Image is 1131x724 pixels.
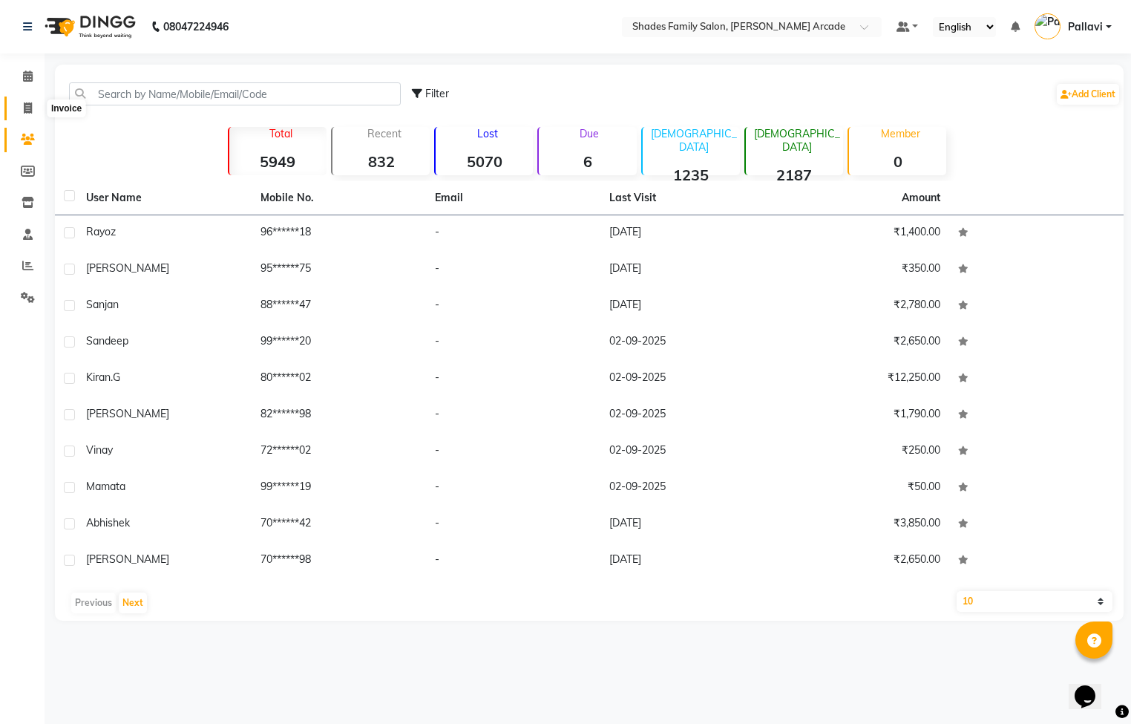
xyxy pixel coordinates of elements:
[1069,665,1116,709] iframe: chat widget
[86,552,169,566] span: [PERSON_NAME]
[600,215,775,252] td: [DATE]
[752,127,843,154] p: [DEMOGRAPHIC_DATA]
[1057,84,1119,105] a: Add Client
[600,325,775,361] td: 02-09-2025
[775,506,949,543] td: ₹3,850.00
[775,288,949,325] td: ₹2,780.00
[86,334,128,348] span: Sandeep
[426,181,600,215] th: Email
[775,325,949,361] td: ₹2,650.00
[775,361,949,397] td: ₹12,250.00
[775,434,949,470] td: ₹250.00
[600,470,775,506] td: 02-09-2025
[38,6,140,48] img: logo
[600,288,775,325] td: [DATE]
[86,516,130,529] span: abhishek
[163,6,229,48] b: 08047224946
[426,506,600,543] td: -
[426,434,600,470] td: -
[426,252,600,288] td: -
[775,397,949,434] td: ₹1,790.00
[119,593,147,613] button: Next
[86,225,116,238] span: rayoz
[893,181,949,215] th: Amount
[539,152,636,171] strong: 6
[86,480,125,493] span: Mamata
[86,407,169,420] span: [PERSON_NAME]
[235,127,327,140] p: Total
[542,127,636,140] p: Due
[229,152,327,171] strong: 5949
[86,443,113,457] span: vinay
[86,371,120,384] span: kiran.g
[86,261,169,275] span: [PERSON_NAME]
[775,543,949,579] td: ₹2,650.00
[338,127,430,140] p: Recent
[47,100,85,117] div: Invoice
[426,288,600,325] td: -
[426,325,600,361] td: -
[426,397,600,434] td: -
[426,470,600,506] td: -
[775,215,949,252] td: ₹1,400.00
[426,543,600,579] td: -
[600,434,775,470] td: 02-09-2025
[600,397,775,434] td: 02-09-2025
[69,82,401,105] input: Search by Name/Mobile/Email/Code
[600,252,775,288] td: [DATE]
[426,215,600,252] td: -
[436,152,533,171] strong: 5070
[77,181,252,215] th: User Name
[600,361,775,397] td: 02-09-2025
[775,252,949,288] td: ₹350.00
[849,152,946,171] strong: 0
[600,543,775,579] td: [DATE]
[252,181,426,215] th: Mobile No.
[643,166,740,184] strong: 1235
[86,298,119,311] span: sanjan
[775,470,949,506] td: ₹50.00
[426,361,600,397] td: -
[442,127,533,140] p: Lost
[1068,19,1103,35] span: Pallavi
[649,127,740,154] p: [DEMOGRAPHIC_DATA]
[855,127,946,140] p: Member
[1035,13,1060,39] img: Pallavi
[600,506,775,543] td: [DATE]
[332,152,430,171] strong: 832
[746,166,843,184] strong: 2187
[425,87,449,100] span: Filter
[600,181,775,215] th: Last Visit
